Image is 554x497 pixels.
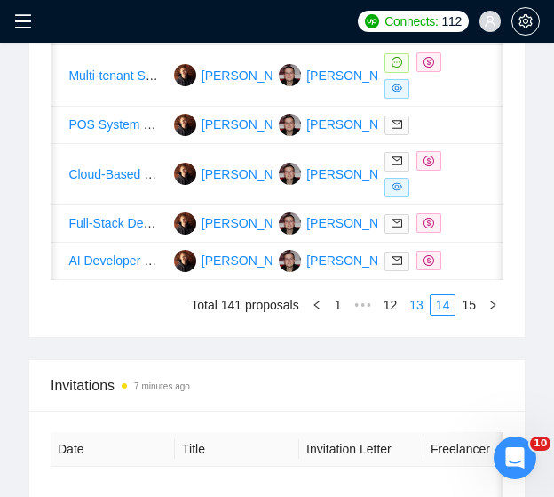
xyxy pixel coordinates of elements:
td: POS System Development [61,107,166,144]
a: 15 [456,295,481,315]
div: [PERSON_NAME] [306,251,408,270]
a: Cloud-Based Construction Estimating Application with AI Features [68,167,431,181]
span: menu [14,12,32,30]
img: AS [174,163,196,185]
span: setting [512,14,539,28]
a: AS[PERSON_NAME] [174,253,304,267]
th: Invitation Letter [299,432,423,467]
span: dollar [423,255,434,266]
img: YS [279,250,301,272]
a: 1 [328,295,348,315]
a: YS[PERSON_NAME] [279,253,408,267]
span: dollar [423,57,434,68]
iframe: Intercom live chat [494,437,536,479]
img: YS [279,114,301,136]
span: user [484,15,496,28]
a: AS[PERSON_NAME] [174,68,304,82]
span: mail [392,119,402,130]
div: [PERSON_NAME] [202,66,304,85]
li: Previous Page [306,294,328,316]
li: 1 [328,294,349,316]
div: [PERSON_NAME] [306,213,408,233]
a: setting [511,14,540,28]
a: Multi-tenant System design [68,68,218,83]
img: upwork-logo.png [365,14,379,28]
time: 7 minutes ago [134,381,190,391]
li: 15 [455,294,482,316]
div: [PERSON_NAME] [202,164,304,184]
th: Title [175,432,299,467]
span: dollar [423,218,434,228]
li: 14 [430,294,456,316]
a: AS[PERSON_NAME] [174,215,304,229]
div: [PERSON_NAME] [202,251,304,270]
span: ••• [349,294,377,316]
td: Multi-tenant System design [61,45,166,107]
td: Cloud-Based Construction Estimating Application with AI Features [61,144,166,205]
img: YS [279,212,301,235]
span: 10 [530,437,550,451]
div: [PERSON_NAME] [202,213,304,233]
span: dollar [423,156,434,166]
li: 13 [403,294,430,316]
div: [PERSON_NAME] [306,115,408,134]
td: Full-Stack Developer for Custom CRM Platform [61,205,166,243]
td: AI Developer Needed for Innovative Project [61,243,166,280]
a: YS[PERSON_NAME] [279,215,408,229]
li: Total 141 proposals [191,294,298,316]
th: Date [51,432,175,467]
a: AS[PERSON_NAME] [174,166,304,180]
span: left [312,300,322,310]
span: 112 [442,12,462,31]
a: YS[PERSON_NAME] [279,68,408,82]
span: mail [392,218,402,228]
span: mail [392,156,402,166]
div: [PERSON_NAME] [306,164,408,184]
span: Invitations [51,374,503,397]
a: YS[PERSON_NAME] [279,166,408,180]
li: Next Page [482,294,503,316]
button: setting [511,7,540,36]
a: 12 [378,295,403,315]
span: eye [392,83,402,93]
li: 12 [377,294,404,316]
span: Connects: [384,12,438,31]
div: [PERSON_NAME] [306,66,408,85]
span: mail [392,255,402,266]
img: AS [174,212,196,235]
img: YS [279,163,301,185]
button: left [306,294,328,316]
img: AS [174,64,196,86]
a: 14 [431,295,455,315]
a: Full-Stack Developer for Custom CRM Platform [68,216,329,230]
a: AS[PERSON_NAME] [174,116,304,131]
div: [PERSON_NAME] [202,115,304,134]
li: Previous 5 Pages [349,294,377,316]
a: POS System Development [68,117,217,132]
img: AS [174,250,196,272]
a: 13 [404,295,429,315]
span: message [392,57,402,68]
a: AI Developer Needed for Innovative Project [68,253,307,268]
img: AS [174,114,196,136]
a: YS[PERSON_NAME] [279,116,408,131]
span: eye [392,181,402,192]
span: right [487,300,498,310]
img: YS [279,64,301,86]
button: right [482,294,503,316]
th: Freelancer [423,432,548,467]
